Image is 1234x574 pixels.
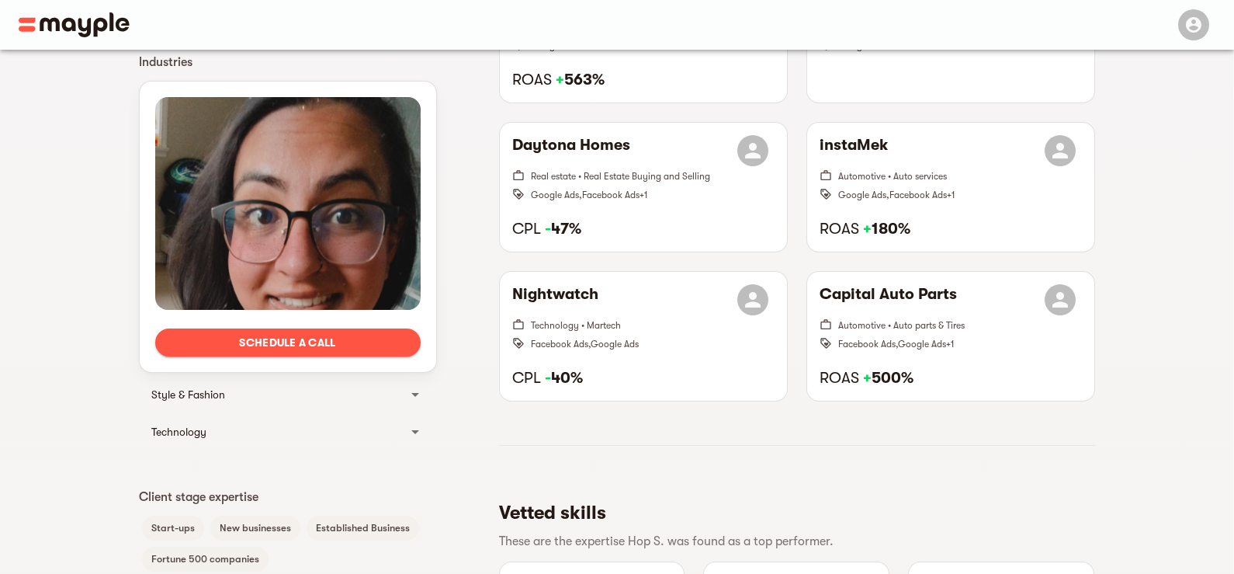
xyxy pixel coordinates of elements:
[151,385,397,404] div: Style & Fashion
[512,219,775,239] h6: CPL
[807,272,1094,401] button: Capital Auto PartsAutomotive • Auto parts & TiresFacebook Ads,Google Ads+1ROAS +500%
[545,220,551,238] span: -
[640,190,648,200] span: + 1
[898,339,946,350] span: Google Ads
[499,532,1083,551] p: These are the expertise Hop S. was found as a top performer.
[807,123,1094,252] button: instaMekAutomotive • Auto servicesGoogle Ads,Facebook Ads+1ROAS +180%
[531,339,591,350] span: Facebook Ads ,
[139,376,437,413] div: Style & Fashion
[155,329,421,357] button: Schedule a call
[168,333,408,352] span: Schedule a call
[499,500,1083,525] h5: Vetted skills
[545,220,581,238] strong: 47%
[820,284,957,315] h6: Capital Auto Parts
[531,320,621,331] span: Technology • Martech
[531,171,710,182] span: Real estate • Real Estate Buying and Selling
[838,320,965,331] span: Automotive • Auto parts & Tires
[512,284,598,315] h6: Nightwatch
[531,190,582,200] span: Google Ads ,
[863,220,910,238] strong: 180%
[545,369,551,387] span: -
[820,135,888,166] h6: instaMek
[19,12,130,37] img: Main logo
[820,368,1082,388] h6: ROAS
[151,423,397,441] div: Technology
[500,272,787,401] button: NightwatchTechnology • MartechFacebook Ads,Google AdsCPL -40%
[556,71,605,89] strong: 563%
[500,123,787,252] button: Daytona HomesReal estate • Real Estate Buying and SellingGoogle Ads,Facebook Ads+1CPL -47%
[863,369,872,387] span: +
[545,369,583,387] strong: 40%
[556,71,564,89] span: +
[838,190,889,200] span: Google Ads ,
[142,519,204,537] span: Start-ups
[1169,17,1215,30] span: Menu
[863,369,913,387] strong: 500%
[838,171,947,182] span: Automotive • Auto services
[946,339,955,350] span: + 1
[142,550,269,569] span: Fortune 500 companies
[210,519,300,537] span: New businesses
[838,339,898,350] span: Facebook Ads ,
[139,413,437,451] div: Technology
[139,78,437,115] div: Automotive
[591,339,639,350] span: Google Ads
[947,190,955,200] span: + 1
[512,135,630,166] h6: Daytona Homes
[863,220,872,238] span: +
[139,488,437,506] p: Client stage expertise
[512,70,775,90] h6: ROAS
[582,190,640,200] span: Facebook Ads
[889,190,947,200] span: Facebook Ads
[139,53,437,71] p: Industries
[307,519,419,537] span: Established Business
[820,219,1082,239] h6: ROAS
[512,368,775,388] h6: CPL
